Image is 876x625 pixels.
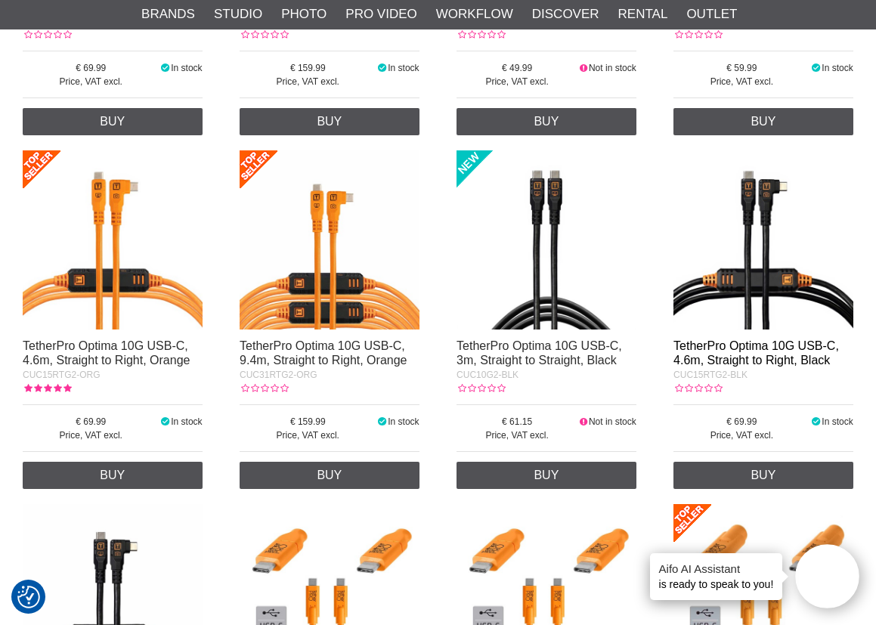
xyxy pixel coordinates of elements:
i: In stock [159,63,171,73]
span: Price, VAT excl. [457,429,577,442]
a: Buy [673,108,853,135]
i: Not in stock [577,63,589,73]
a: Photo [281,5,327,24]
div: Customer rating: 0 [240,28,288,42]
div: Customer rating: 0 [457,28,505,42]
span: CUC31RTG2-ORG [240,370,317,380]
div: is ready to speak to you! [650,553,783,600]
span: Price, VAT excl. [23,75,159,88]
span: Price, VAT excl. [23,429,159,442]
span: 59.99 [673,61,809,75]
a: TetherPro Optima 10G USB-C, 3m, Straight to Straight, Black [457,339,622,367]
span: Price, VAT excl. [240,429,376,442]
i: In stock [376,416,388,427]
a: TetherPro Optima 10G USB-C, 4.6m, Straight to Right, Black [673,339,839,367]
i: In stock [159,416,171,427]
a: Brands [141,5,195,24]
a: Pro Video [345,5,416,24]
a: Buy [23,462,203,489]
a: Outlet [686,5,737,24]
button: Consent Preferences [17,583,40,611]
img: TetherPro Optima 10G USB-C, 4.6m, Straight to Right, Orange [23,150,203,330]
div: Customer rating: 0 [673,28,722,42]
span: Price, VAT excl. [457,75,577,88]
span: 69.99 [23,415,159,429]
img: TetherPro Optima 10G USB-C, 9.4m, Straight to Right, Orange [240,150,419,330]
span: 61.15 [457,415,577,429]
span: CUC15RTG2-BLK [673,370,748,380]
a: Buy [457,462,636,489]
span: In stock [388,63,419,73]
div: Customer rating: 0 [23,28,71,42]
a: Buy [23,108,203,135]
span: In stock [822,416,853,427]
a: Buy [240,462,419,489]
span: Price, VAT excl. [240,75,376,88]
div: Customer rating: 5.00 [23,382,71,395]
span: 159.99 [240,61,376,75]
span: In stock [388,416,419,427]
h4: Aifo AI Assistant [659,561,774,577]
span: 69.99 [673,415,809,429]
span: In stock [171,63,202,73]
span: In stock [171,416,202,427]
span: Not in stock [589,63,636,73]
div: Customer rating: 0 [673,382,722,395]
i: Not in stock [577,416,589,427]
span: CUC15RTG2-ORG [23,370,100,380]
a: Buy [240,108,419,135]
div: Customer rating: 0 [240,382,288,395]
span: CUC10G2-BLK [457,370,518,380]
i: In stock [376,63,388,73]
img: TetherPro Optima 10G USB-C, 4.6m, Straight to Right, Black [673,150,853,330]
a: Workflow [436,5,513,24]
a: Rental [618,5,668,24]
span: Price, VAT excl. [673,429,809,442]
a: TetherPro Optima 10G USB-C, 9.4m, Straight to Right, Orange [240,339,407,367]
img: TetherPro Optima 10G USB-C, 3m, Straight to Straight, Black [457,150,636,330]
span: 69.99 [23,61,159,75]
span: 49.99 [457,61,577,75]
a: Studio [214,5,262,24]
a: Discover [532,5,599,24]
span: Not in stock [589,416,636,427]
div: Customer rating: 0 [457,382,505,395]
a: Buy [673,462,853,489]
span: Price, VAT excl. [673,75,809,88]
span: In stock [822,63,853,73]
img: Revisit consent button [17,586,40,608]
a: TetherPro Optima 10G USB-C, 4.6m, Straight to Right, Orange [23,339,190,367]
a: Buy [457,108,636,135]
i: In stock [810,63,822,73]
i: In stock [810,416,822,427]
span: 159.99 [240,415,376,429]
